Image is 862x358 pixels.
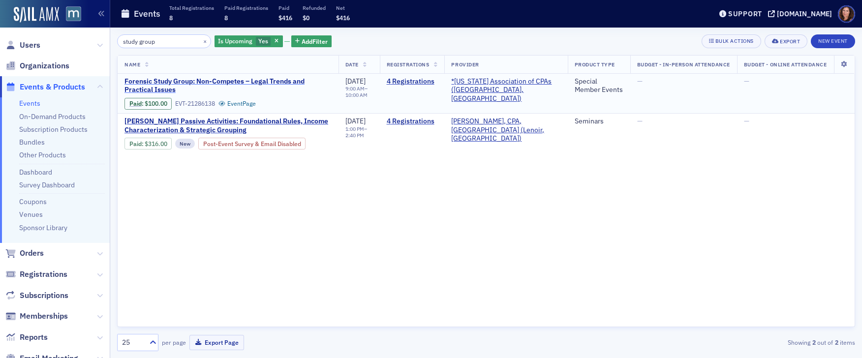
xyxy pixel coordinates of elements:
span: Don Farmer’s Passive Activities: Foundational Rules, Income Characterization & Strategic Grouping [124,117,332,134]
div: Showing out of items [616,338,855,347]
p: Refunded [303,4,326,11]
a: Events [19,99,40,108]
a: Events & Products [5,82,85,92]
span: $416 [278,14,292,22]
a: New Event [811,36,855,45]
button: Export Page [189,335,244,350]
div: Export [780,39,800,44]
a: Sponsor Library [19,223,67,232]
span: [DATE] [345,117,366,125]
span: : [129,100,145,107]
span: [DATE] [345,77,366,86]
img: SailAMX [66,6,81,22]
a: Venues [19,210,43,219]
div: Yes [215,35,283,48]
span: — [637,77,643,86]
span: $316.00 [145,140,167,148]
span: Yes [258,37,268,45]
label: per page [162,338,186,347]
strong: 2 [833,338,840,347]
time: 1:00 PM [345,125,364,132]
time: 2:40 PM [345,132,364,139]
a: Subscription Products [19,125,88,134]
span: $100.00 [145,100,167,107]
a: On-Demand Products [19,112,86,121]
a: 4 Registrations [387,77,438,86]
div: EVT-21286138 [175,100,215,107]
a: Paid [129,140,142,148]
div: Support [728,9,762,18]
p: Paid [278,4,292,11]
a: Survey Dashboard [19,180,75,189]
a: Orders [5,248,44,259]
a: Memberships [5,311,68,322]
span: — [744,77,749,86]
div: 25 [122,337,144,348]
span: — [744,117,749,125]
span: $0 [303,14,309,22]
input: Search… [117,34,211,48]
div: Seminars [575,117,623,126]
span: $416 [336,14,350,22]
p: Paid Registrations [224,4,268,11]
span: Don Farmer, CPA, PA (Lenoir, NC) [451,117,560,143]
a: *[US_STATE] Association of CPAs ([GEOGRAPHIC_DATA], [GEOGRAPHIC_DATA]) [451,77,560,103]
p: Total Registrations [169,4,214,11]
a: Coupons [19,197,47,206]
div: Special Member Events [575,77,623,94]
a: Organizations [5,60,69,71]
a: Dashboard [19,168,52,177]
button: × [201,36,210,45]
a: [PERSON_NAME], CPA, [GEOGRAPHIC_DATA] (Lenoir, [GEOGRAPHIC_DATA]) [451,117,560,143]
span: Organizations [20,60,69,71]
span: Events & Products [20,82,85,92]
span: Provider [451,61,479,68]
div: Paid: 4 - $10000 [124,98,172,110]
span: Orders [20,248,44,259]
a: [PERSON_NAME] Passive Activities: Foundational Rules, Income Characterization & Strategic Grouping [124,117,332,134]
span: Budget - Online Attendance [744,61,827,68]
div: – [345,126,373,139]
a: Other Products [19,150,66,159]
button: [DOMAIN_NAME] [768,10,835,17]
a: Forensic Study Group: Non-Competes – Legal Trends and Practical Issues [124,77,332,94]
a: Bundles [19,138,45,147]
button: Export [765,34,807,48]
span: 8 [224,14,228,22]
span: Memberships [20,311,68,322]
img: SailAMX [14,7,59,23]
span: Users [20,40,40,51]
a: Paid [129,100,142,107]
div: Post-Event Survey [198,138,306,149]
a: Reports [5,332,48,343]
div: [DOMAIN_NAME] [777,9,832,18]
span: Product Type [575,61,615,68]
a: View Homepage [59,6,81,23]
span: Is Upcoming [218,37,252,45]
time: 9:00 AM [345,85,365,92]
div: – [345,86,373,98]
span: : [129,140,145,148]
span: *Maryland Association of CPAs (Timonium, MD) [451,77,560,103]
p: Net [336,4,350,11]
a: Users [5,40,40,51]
span: Registrations [20,269,67,280]
strong: 2 [810,338,817,347]
span: Registrations [387,61,430,68]
a: Subscriptions [5,290,68,301]
div: New [175,139,195,149]
span: Add Filter [302,37,328,46]
time: 10:00 AM [345,91,368,98]
span: Subscriptions [20,290,68,301]
a: 4 Registrations [387,117,438,126]
span: — [637,117,643,125]
div: Bulk Actions [715,38,754,44]
span: 8 [169,14,173,22]
button: New Event [811,34,855,48]
span: Date [345,61,359,68]
span: Profile [838,5,855,23]
div: Paid: 5 - $31600 [124,138,172,149]
span: Budget - In-Person Attendance [637,61,730,68]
